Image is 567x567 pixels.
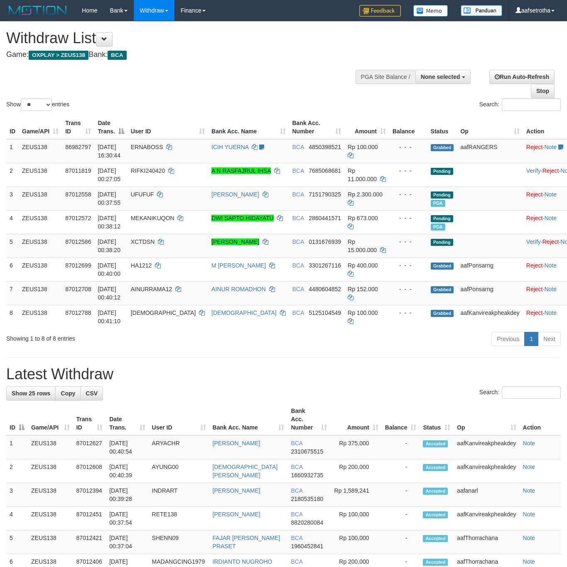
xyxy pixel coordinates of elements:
[6,435,28,459] td: 1
[292,286,304,292] span: BCA
[28,507,73,530] td: ZEUS138
[544,215,557,221] a: Note
[291,448,323,455] span: Copy 2310675515 to clipboard
[382,530,420,554] td: -
[457,115,523,139] th: Op: activate to sort column ascending
[6,459,28,483] td: 2
[291,511,302,518] span: BCA
[98,191,120,206] span: [DATE] 00:37:55
[149,435,209,459] td: ARYACHR
[211,144,248,150] a: ICIH YUERNA
[393,285,424,293] div: - - -
[21,98,52,111] select: Showentries
[431,310,454,317] span: Grabbed
[330,435,382,459] td: Rp 375,000
[65,167,91,174] span: 87011819
[330,483,382,507] td: Rp 1,589,241
[542,167,559,174] a: Reject
[457,139,523,163] td: aafRANGERS
[382,403,420,435] th: Balance: activate to sort column ascending
[29,51,88,60] span: OXPLAY > ZEUS138
[461,5,502,16] img: panduan.png
[309,286,341,292] span: Copy 4480604852 to clipboard
[6,281,19,305] td: 7
[19,115,62,139] th: Game/API: activate to sort column ascending
[526,167,541,174] a: Verify
[523,487,535,494] a: Note
[106,435,148,459] td: [DATE] 00:40:54
[6,507,28,530] td: 4
[544,286,557,292] a: Note
[131,238,155,245] span: XCTDSN
[108,51,126,60] span: BCA
[544,191,557,198] a: Note
[454,435,519,459] td: aafKanvireakpheakdey
[211,286,266,292] a: AINUR ROMADHON
[6,51,370,59] h4: Game: Bank:
[292,215,304,221] span: BCA
[457,258,523,281] td: aafPonsarng
[423,440,448,447] span: Accepted
[454,483,519,507] td: aafanarl
[389,115,427,139] th: Balance
[382,459,420,483] td: -
[526,286,543,292] a: Reject
[431,286,454,293] span: Grabbed
[431,191,453,199] span: Pending
[431,223,445,231] span: Marked by aafanarl
[393,143,424,151] div: - - -
[393,190,424,199] div: - - -
[131,144,163,150] span: ERNABOSS
[454,403,519,435] th: Op: activate to sort column ascending
[289,115,345,139] th: Bank Acc. Number: activate to sort column ascending
[149,403,209,435] th: User ID: activate to sort column ascending
[128,115,208,139] th: User ID: activate to sort column ascending
[348,167,377,182] span: Rp 11.000.000
[382,435,420,459] td: -
[309,167,341,174] span: Copy 7685068681 to clipboard
[348,191,383,198] span: Rp 2.300.000
[28,483,73,507] td: ZEUS138
[211,262,266,269] a: M [PERSON_NAME]
[73,459,106,483] td: 87012608
[348,144,378,150] span: Rp 100.000
[213,487,260,494] a: [PERSON_NAME]
[538,332,561,346] a: Next
[291,440,302,447] span: BCA
[348,286,378,292] span: Rp 152.000
[356,70,415,84] div: PGA Site Balance /
[544,309,557,316] a: Note
[393,309,424,317] div: - - -
[6,4,69,17] img: MOTION_logo.png
[502,98,561,111] input: Search:
[213,511,260,518] a: [PERSON_NAME]
[526,309,543,316] a: Reject
[19,305,62,329] td: ZEUS138
[73,483,106,507] td: 87012394
[94,115,127,139] th: Date Trans.: activate to sort column descending
[382,507,420,530] td: -
[12,390,50,397] span: Show 25 rows
[6,386,56,400] a: Show 25 rows
[98,262,120,277] span: [DATE] 00:40:00
[291,487,302,494] span: BCA
[28,459,73,483] td: ZEUS138
[330,507,382,530] td: Rp 100,000
[309,309,341,316] span: Copy 5125104549 to clipboard
[149,459,209,483] td: AYUNG00
[19,281,62,305] td: ZEUS138
[28,530,73,554] td: ZEUS138
[6,403,28,435] th: ID: activate to sort column descending
[6,210,19,234] td: 4
[106,530,148,554] td: [DATE] 00:37:04
[309,144,341,150] span: Copy 4850398521 to clipboard
[523,511,535,518] a: Note
[6,258,19,281] td: 6
[330,459,382,483] td: Rp 200,000
[423,488,448,495] span: Accepted
[28,403,73,435] th: Game/API: activate to sort column ascending
[523,535,535,541] a: Note
[526,191,543,198] a: Reject
[479,98,561,111] label: Search:
[309,191,341,198] span: Copy 7151790325 to clipboard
